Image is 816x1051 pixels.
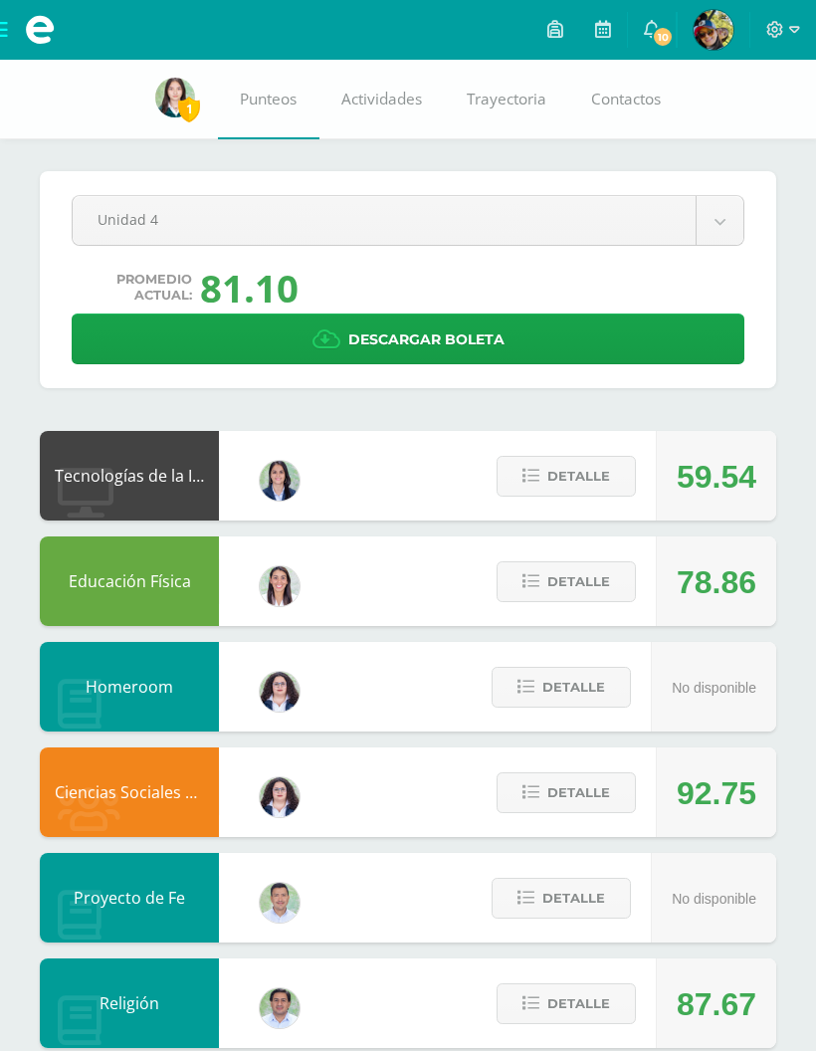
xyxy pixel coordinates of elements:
[467,89,546,109] span: Trayectoria
[677,432,756,522] div: 59.54
[677,748,756,838] div: 92.75
[542,880,605,917] span: Detalle
[155,78,195,117] img: 9e386c109338fe129f7304ee11bb0e09.png
[260,883,300,923] img: 585d333ccf69bb1c6e5868c8cef08dba.png
[72,314,744,364] a: Descargar boleta
[672,680,756,696] span: No disponible
[116,272,192,304] span: Promedio actual:
[200,262,299,314] div: 81.10
[260,461,300,501] img: 7489ccb779e23ff9f2c3e89c21f82ed0.png
[240,89,297,109] span: Punteos
[492,878,631,919] button: Detalle
[547,563,610,600] span: Detalle
[218,60,319,139] a: Punteos
[547,774,610,811] span: Detalle
[40,853,219,943] div: Proyecto de Fe
[694,10,733,50] img: 9328d5e98ceeb7b6b4c8a00374d795d3.png
[348,315,505,364] span: Descargar boleta
[497,772,636,813] button: Detalle
[569,60,684,139] a: Contactos
[260,988,300,1028] img: f767cae2d037801592f2ba1a5db71a2a.png
[591,89,661,109] span: Contactos
[40,536,219,626] div: Educación Física
[98,196,671,243] span: Unidad 4
[341,89,422,109] span: Actividades
[260,777,300,817] img: ba02aa29de7e60e5f6614f4096ff8928.png
[445,60,569,139] a: Trayectoria
[178,97,200,121] span: 1
[497,456,636,497] button: Detalle
[40,747,219,837] div: Ciencias Sociales y Formación Ciudadana
[319,60,445,139] a: Actividades
[542,669,605,706] span: Detalle
[497,561,636,602] button: Detalle
[492,667,631,708] button: Detalle
[260,566,300,606] img: 68dbb99899dc55733cac1a14d9d2f825.png
[497,983,636,1024] button: Detalle
[672,891,756,907] span: No disponible
[547,458,610,495] span: Detalle
[73,196,743,245] a: Unidad 4
[652,26,674,48] span: 10
[260,672,300,712] img: ba02aa29de7e60e5f6614f4096ff8928.png
[547,985,610,1022] span: Detalle
[40,431,219,521] div: Tecnologías de la Información y Comunicación: Computación
[40,642,219,732] div: Homeroom
[40,958,219,1048] div: Religión
[677,537,756,627] div: 78.86
[677,959,756,1049] div: 87.67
